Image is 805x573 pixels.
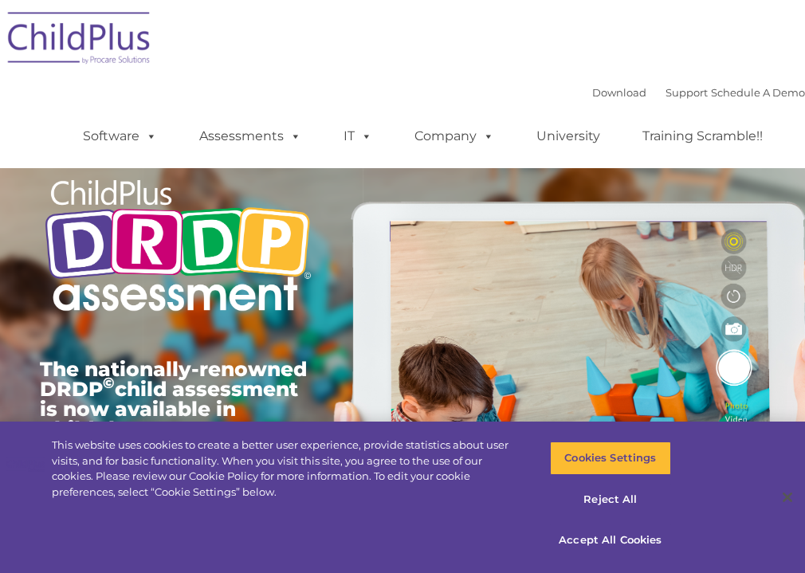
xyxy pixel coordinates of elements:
a: Software [67,120,173,152]
a: IT [328,120,388,152]
a: Download [592,86,646,99]
div: This website uses cookies to create a better user experience, provide statistics about user visit... [52,438,526,500]
a: Company [399,120,510,152]
button: Cookies Settings [550,442,671,475]
a: Support [666,86,708,99]
img: Copyright - DRDP Logo Light [40,163,316,332]
span: The nationally-renowned DRDP child assessment is now available in ChildPlus. [40,357,307,441]
a: Training Scramble!! [626,120,779,152]
button: Close [770,480,805,515]
a: University [520,120,616,152]
font: | [592,86,805,99]
a: Assessments [183,120,317,152]
button: Accept All Cookies [550,524,671,557]
a: Schedule A Demo [711,86,805,99]
button: Reject All [550,483,671,516]
sup: © [103,374,115,392]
